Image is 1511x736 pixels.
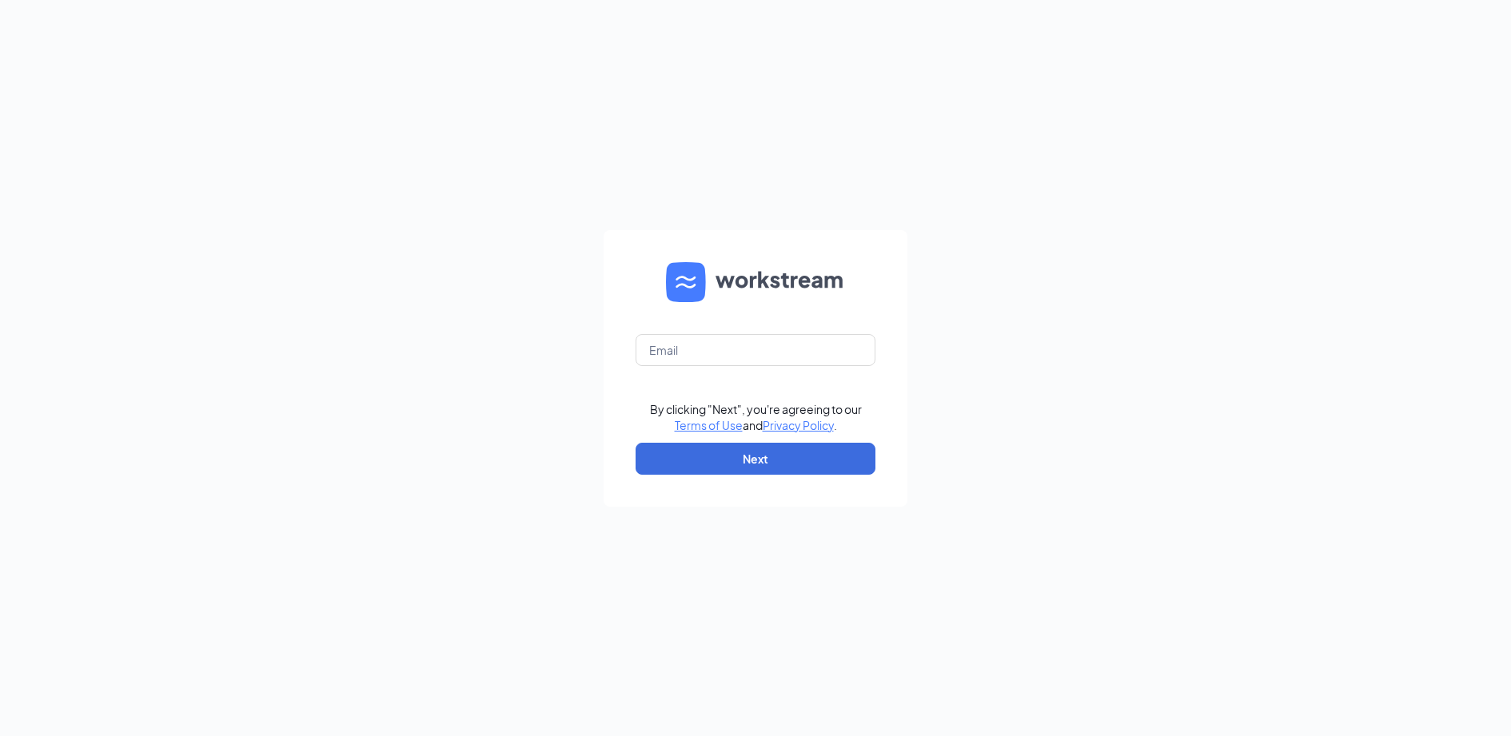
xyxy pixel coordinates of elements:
input: Email [636,334,875,366]
div: By clicking "Next", you're agreeing to our and . [650,401,862,433]
button: Next [636,443,875,475]
a: Privacy Policy [763,418,834,432]
img: WS logo and Workstream text [666,262,845,302]
a: Terms of Use [675,418,743,432]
